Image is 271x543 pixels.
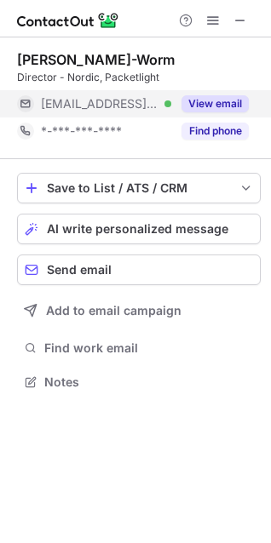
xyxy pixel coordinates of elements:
span: Add to email campaign [46,304,182,317]
button: Reveal Button [182,95,249,112]
span: [EMAIL_ADDRESS][DOMAIN_NAME] [41,96,159,111]
div: [PERSON_NAME]-Worm [17,51,175,68]
span: Find work email [44,340,254,356]
img: ContactOut v5.3.10 [17,10,119,31]
span: AI write personalized message [47,222,228,236]
button: Notes [17,370,261,394]
div: Save to List / ATS / CRM [47,181,231,195]
span: Send email [47,263,112,277]
button: Add to email campaign [17,295,261,326]
div: Director - Nordic, Packetlight [17,70,261,85]
button: Send email [17,254,261,285]
button: Reveal Button [182,123,249,140]
button: save-profile-one-click [17,173,261,203]
span: Notes [44,374,254,390]
button: AI write personalized message [17,214,261,244]
button: Find work email [17,336,261,360]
